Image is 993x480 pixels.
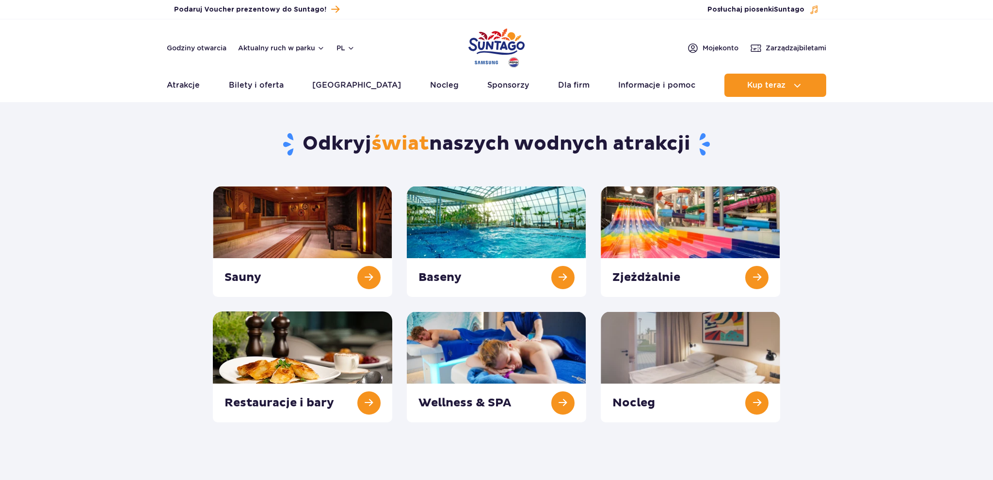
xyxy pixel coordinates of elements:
span: Posłuchaj piosenki [707,5,804,15]
span: Podaruj Voucher prezentowy do Suntago! [174,5,326,15]
a: Zarządzajbiletami [750,42,826,54]
a: Mojekonto [687,42,738,54]
span: Suntago [774,6,804,13]
a: Sponsorzy [487,74,529,97]
span: Kup teraz [747,81,785,90]
a: Godziny otwarcia [167,43,226,53]
span: Zarządzaj biletami [766,43,826,53]
button: Posłuchaj piosenkiSuntago [707,5,819,15]
span: Moje konto [703,43,738,53]
a: Park of Poland [468,24,525,69]
a: Nocleg [430,74,459,97]
a: Atrakcje [167,74,200,97]
a: Bilety i oferta [229,74,284,97]
span: świat [371,132,429,156]
button: Kup teraz [724,74,826,97]
a: Podaruj Voucher prezentowy do Suntago! [174,3,339,16]
a: Informacje i pomoc [618,74,695,97]
h1: Odkryj naszych wodnych atrakcji [213,132,781,157]
button: pl [336,43,355,53]
a: Dla firm [558,74,590,97]
a: [GEOGRAPHIC_DATA] [312,74,401,97]
button: Aktualny ruch w parku [238,44,325,52]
